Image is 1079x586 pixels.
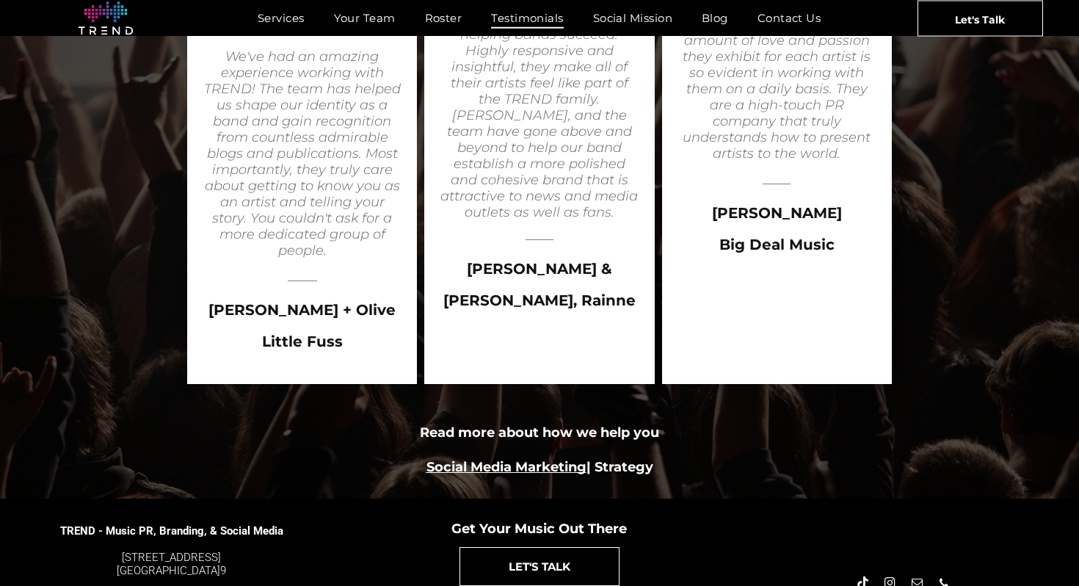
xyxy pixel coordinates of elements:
a: LET'S TALK [459,547,620,586]
a: Roster [410,7,477,29]
font: Strategy [595,459,653,475]
span: Little Fuss [262,333,343,350]
b: Read more about how we help you [420,424,659,441]
a: Strategy [591,459,653,475]
img: logo [79,1,133,35]
i: We've had an amazing experience working with TREND! The team has helped us shape our identity as ... [204,48,401,258]
span: [PERSON_NAME] [712,204,842,222]
a: [STREET_ADDRESS][GEOGRAPHIC_DATA] [117,551,221,577]
a: Blog [687,7,743,29]
span: LET'S TALK [509,548,570,585]
span: [PERSON_NAME] & [PERSON_NAME], Rainne [443,260,636,309]
span: Big Deal Music [719,236,835,253]
div: 9 [59,551,284,577]
a: Testimonials [476,7,578,29]
a: Contact Us [743,7,836,29]
span: TREND - Music PR, Branding, & Social Media [60,524,283,538]
iframe: Chat Widget [815,416,1079,586]
span: Let's Talk [955,1,1005,37]
a: Social Media Marketing [426,459,586,475]
b: | [426,459,653,475]
a: Your Team [319,7,410,29]
a: Social Mission [578,7,687,29]
span: Get Your Music Out There [451,521,627,537]
span: [PERSON_NAME] + Olive [208,301,396,319]
a: Services [243,7,319,29]
font: [STREET_ADDRESS] [GEOGRAPHIC_DATA] [117,551,221,577]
